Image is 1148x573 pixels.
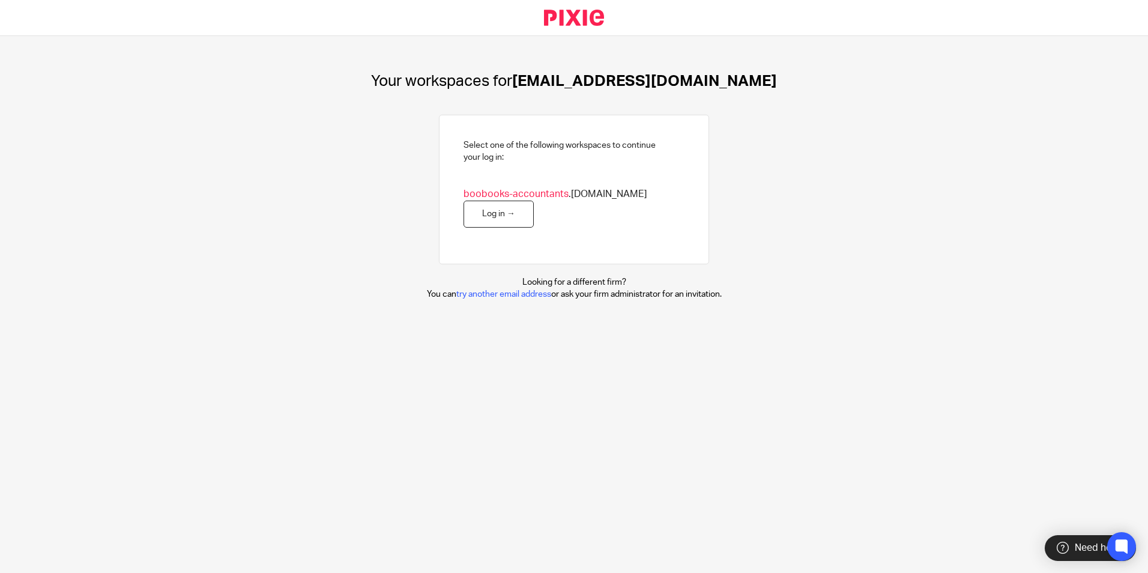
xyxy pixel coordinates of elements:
[371,72,777,91] h1: [EMAIL_ADDRESS][DOMAIN_NAME]
[464,201,534,228] a: Log in →
[1045,535,1136,561] div: Need help?
[464,139,656,164] h2: Select one of the following workspaces to continue your log in:
[427,276,722,301] p: Looking for a different firm? You can or ask your firm administrator for an invitation.
[371,73,512,89] span: Your workspaces for
[464,189,569,199] span: boobooks-accountants
[456,290,551,299] a: try another email address
[464,188,647,201] span: .[DOMAIN_NAME]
